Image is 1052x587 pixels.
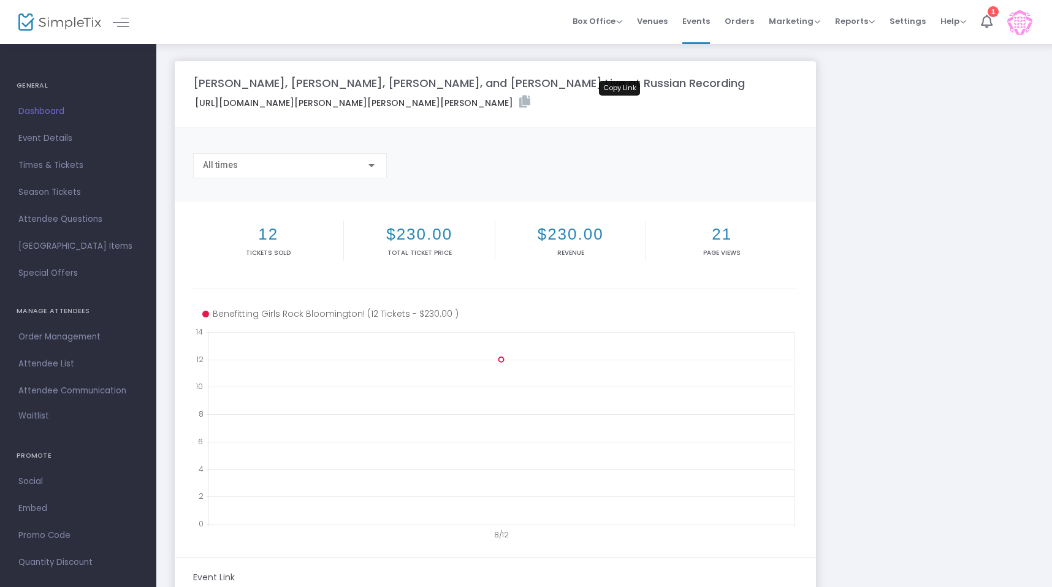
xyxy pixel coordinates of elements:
[835,15,875,27] span: Reports
[195,96,530,110] label: [URL][DOMAIN_NAME][PERSON_NAME][PERSON_NAME][PERSON_NAME]
[649,248,795,257] p: Page Views
[18,265,138,281] span: Special Offers
[494,529,509,540] text: 8/12
[17,444,140,468] h4: PROMOTE
[940,15,966,27] span: Help
[498,248,643,257] p: Revenue
[18,501,138,517] span: Embed
[196,381,203,392] text: 10
[18,104,138,119] span: Dashboard
[18,383,138,399] span: Attendee Communication
[725,6,754,37] span: Orders
[18,238,138,254] span: [GEOGRAPHIC_DATA] Items
[682,6,710,37] span: Events
[988,6,999,17] div: 1
[199,409,204,419] text: 8
[199,491,204,501] text: 2
[193,571,235,584] m-panel-subtitle: Event Link
[196,225,341,244] h2: 12
[198,436,203,446] text: 6
[203,160,238,170] span: All times
[18,131,138,146] span: Event Details
[649,225,795,244] h2: 21
[573,15,622,27] span: Box Office
[346,248,492,257] p: Total Ticket Price
[18,157,138,173] span: Times & Tickets
[18,474,138,490] span: Social
[18,329,138,345] span: Order Management
[769,15,820,27] span: Marketing
[346,225,492,244] h2: $230.00
[637,6,668,37] span: Venues
[599,81,640,96] div: Copy Link
[18,184,138,200] span: Season Tickets
[199,518,204,529] text: 0
[18,555,138,570] span: Quantity Discount
[18,211,138,227] span: Attendee Questions
[196,354,204,364] text: 12
[498,225,643,244] h2: $230.00
[193,75,745,91] m-panel-title: [PERSON_NAME], [PERSON_NAME], [PERSON_NAME], and [PERSON_NAME] Live at Russian Recording
[18,356,138,372] span: Attendee List
[890,6,926,37] span: Settings
[18,528,138,543] span: Promo Code
[17,299,140,324] h4: MANAGE ATTENDEES
[199,463,204,474] text: 4
[196,327,203,337] text: 14
[17,74,140,98] h4: GENERAL
[18,410,49,422] span: Waitlist
[196,248,341,257] p: Tickets sold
